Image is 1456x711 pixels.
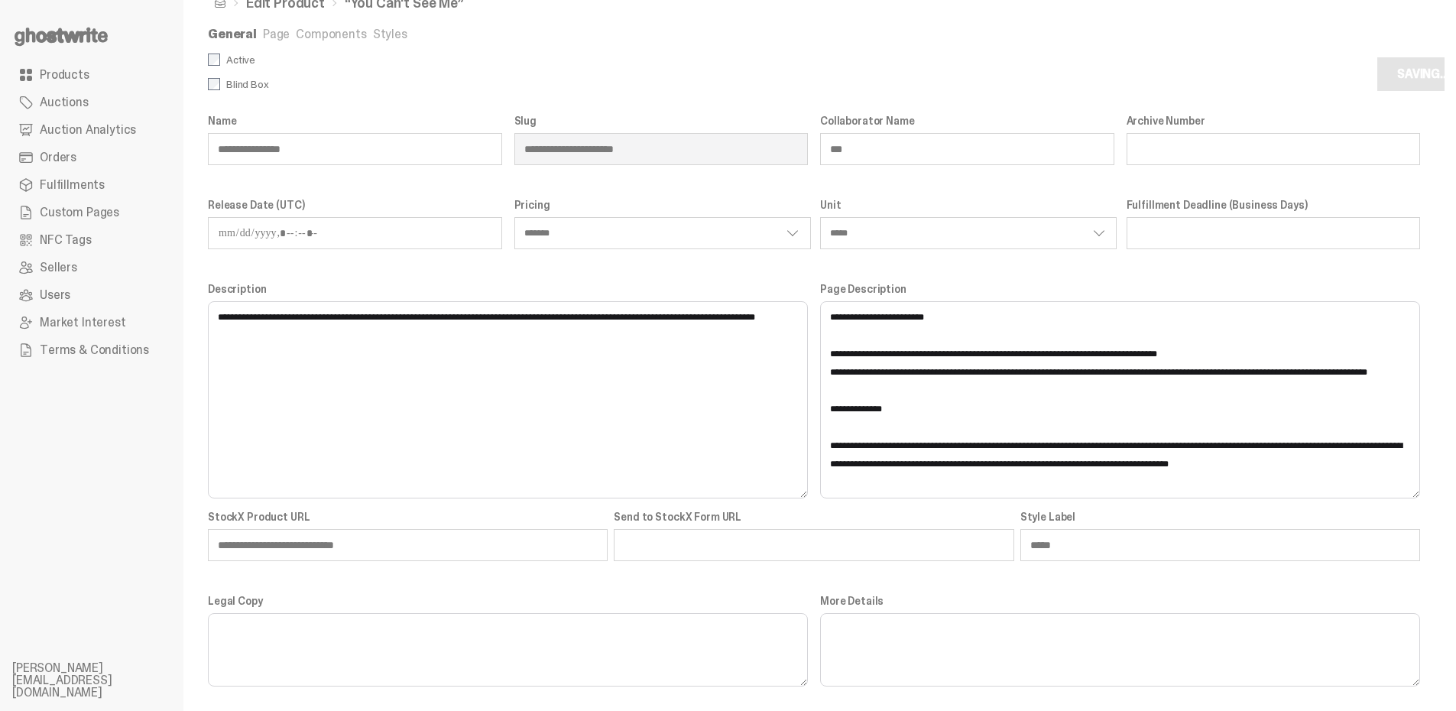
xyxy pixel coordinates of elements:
a: Users [12,281,171,309]
input: Active [208,54,220,66]
label: Legal Copy [208,595,808,607]
a: Auctions [12,89,171,116]
a: Auction Analytics [12,116,171,144]
label: More Details [820,595,1420,607]
a: Fulfillments [12,171,171,199]
span: Custom Pages [40,206,119,219]
input: Blind Box [208,78,220,90]
span: Market Interest [40,317,126,329]
a: Orders [12,144,171,171]
span: Users [40,289,70,301]
span: NFC Tags [40,234,92,246]
label: Pricing [514,199,809,211]
span: Sellers [40,261,77,274]
label: Fulfillment Deadline (Business Days) [1127,199,1421,211]
a: Custom Pages [12,199,171,226]
a: Components [296,26,366,42]
span: Auction Analytics [40,124,136,136]
span: Orders [40,151,76,164]
label: StockX Product URL [208,511,608,523]
a: Sellers [12,254,171,281]
label: Description [208,283,808,295]
li: [PERSON_NAME][EMAIL_ADDRESS][DOMAIN_NAME] [12,662,196,699]
span: Terms & Conditions [40,344,149,356]
a: Products [12,61,171,89]
span: Auctions [40,96,89,109]
a: Page [263,26,290,42]
a: NFC Tags [12,226,171,254]
a: Styles [373,26,407,42]
label: Active [208,54,814,66]
label: Blind Box [208,78,814,90]
label: Archive Number [1127,115,1421,127]
span: Products [40,69,89,81]
label: Name [208,115,502,127]
a: Market Interest [12,309,171,336]
label: Collaborator Name [820,115,1114,127]
label: Unit [820,199,1114,211]
label: Style Label [1020,511,1420,523]
label: Slug [514,115,809,127]
a: General [208,26,257,42]
label: Page Description [820,283,1420,295]
span: Fulfillments [40,179,105,191]
a: Terms & Conditions [12,336,171,364]
label: Release Date (UTC) [208,199,502,211]
label: Send to StockX Form URL [614,511,1013,523]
